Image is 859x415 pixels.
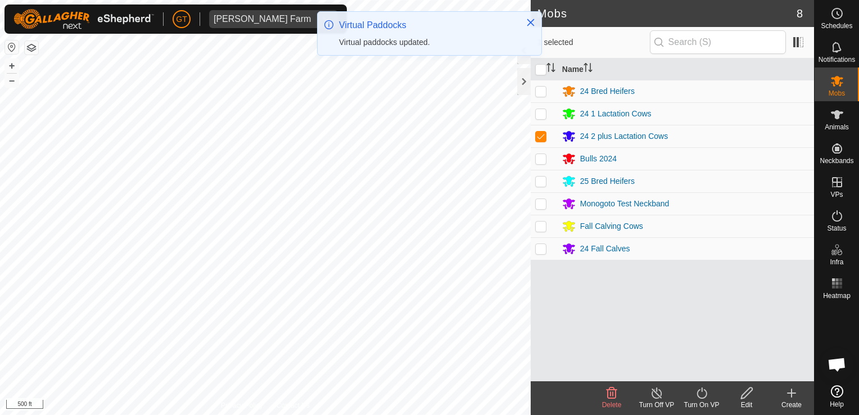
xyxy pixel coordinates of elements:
[546,65,555,74] p-sorticon: Activate to sort
[827,225,846,232] span: Status
[209,10,315,28] span: Thoren Farm
[830,401,844,408] span: Help
[823,292,851,299] span: Heatmap
[815,381,859,412] a: Help
[339,37,514,48] div: Virtual paddocks updated.
[724,400,769,410] div: Edit
[537,7,797,20] h2: Mobs
[825,124,849,130] span: Animals
[5,74,19,87] button: –
[634,400,679,410] div: Turn Off VP
[315,10,338,28] div: dropdown trigger
[176,13,187,25] span: GT
[819,56,855,63] span: Notifications
[580,153,617,165] div: Bulls 2024
[829,90,845,97] span: Mobs
[277,400,310,411] a: Contact Us
[580,243,630,255] div: 24 Fall Calves
[679,400,724,410] div: Turn On VP
[5,59,19,73] button: +
[580,130,668,142] div: 24 2 plus Lactation Cows
[650,30,786,54] input: Search (S)
[537,37,650,48] span: 1 selected
[797,5,803,22] span: 8
[820,348,854,381] div: Open chat
[580,85,635,97] div: 24 Bred Heifers
[214,15,311,24] div: [PERSON_NAME] Farm
[602,401,622,409] span: Delete
[558,58,814,80] th: Name
[580,198,670,210] div: Monogoto Test Neckband
[221,400,263,411] a: Privacy Policy
[523,15,539,30] button: Close
[580,220,643,232] div: Fall Calving Cows
[5,40,19,54] button: Reset Map
[830,259,843,265] span: Infra
[821,22,852,29] span: Schedules
[580,175,635,187] div: 25 Bred Heifers
[13,9,154,29] img: Gallagher Logo
[769,400,814,410] div: Create
[820,157,853,164] span: Neckbands
[830,191,843,198] span: VPs
[584,65,593,74] p-sorticon: Activate to sort
[339,19,514,32] div: Virtual Paddocks
[580,108,652,120] div: 24 1 Lactation Cows
[25,41,38,55] button: Map Layers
